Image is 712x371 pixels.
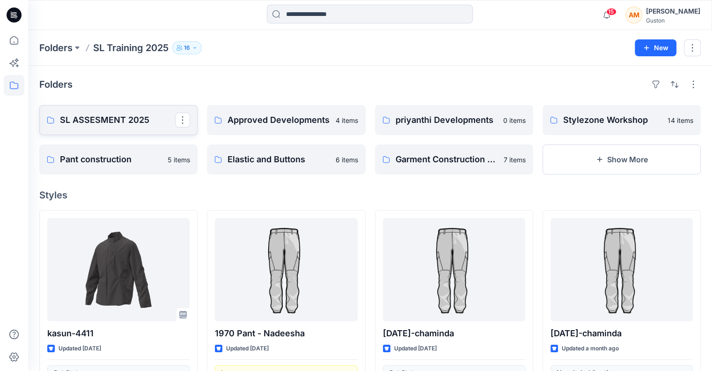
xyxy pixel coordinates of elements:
[207,144,365,174] a: Elastic and Buttons6 items
[396,114,498,127] p: priyanthi Developments
[39,79,73,90] h4: Folders
[635,39,676,56] button: New
[504,155,526,165] p: 7 items
[168,155,190,165] p: 5 items
[59,344,101,354] p: Updated [DATE]
[184,43,190,53] p: 16
[215,327,357,340] p: 1970 Pant - Nadeesha
[226,344,269,354] p: Updated [DATE]
[543,105,701,135] a: Stylezone Workshop14 items
[207,105,365,135] a: Approved Developments4 items
[562,344,619,354] p: Updated a month ago
[563,114,662,127] p: Stylezone Workshop
[668,115,693,125] p: 14 items
[39,144,198,174] a: Pant construction5 items
[47,218,190,321] a: kasun-4411
[39,189,701,201] h4: Styles
[39,105,198,135] a: SL ASSESMENT 2025
[47,327,190,340] p: kasun-4411
[383,218,525,321] a: 09-07-2025-chaminda
[543,144,701,174] button: Show More
[228,114,330,127] p: Approved Developments
[551,327,693,340] p: [DATE]-chaminda
[375,105,533,135] a: priyanthi Developments0 items
[60,114,175,127] p: SL ASSESMENT 2025
[396,153,498,166] p: Garment Construction ( Jacket)
[336,155,358,165] p: 6 items
[93,41,169,54] p: SL Training 2025
[383,327,525,340] p: [DATE]-chaminda
[646,6,700,17] div: [PERSON_NAME]
[606,8,617,15] span: 15
[215,218,357,321] a: 1970 Pant - Nadeesha
[336,115,358,125] p: 4 items
[551,218,693,321] a: 09-07-2025-chaminda
[60,153,162,166] p: Pant construction
[39,41,73,54] a: Folders
[646,17,700,24] div: Guston
[394,344,437,354] p: Updated [DATE]
[228,153,330,166] p: Elastic and Buttons
[625,7,642,23] div: AM
[503,115,526,125] p: 0 items
[375,144,533,174] a: Garment Construction ( Jacket)7 items
[172,41,202,54] button: 16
